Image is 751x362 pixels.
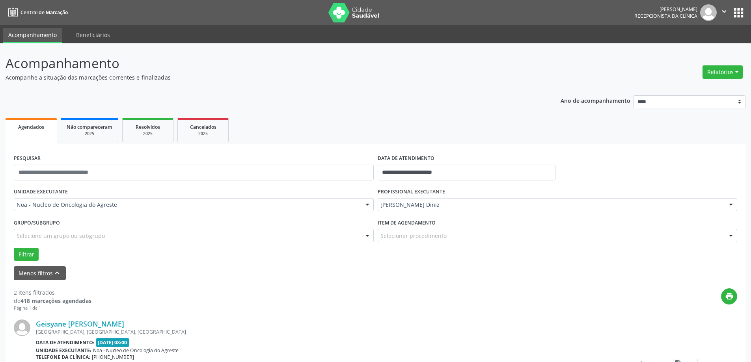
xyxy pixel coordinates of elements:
[700,4,717,21] img: img
[128,131,168,137] div: 2025
[96,338,129,347] span: [DATE] 08:00
[634,6,697,13] div: [PERSON_NAME]
[720,7,729,16] i: 
[190,124,216,130] span: Cancelados
[6,54,524,73] p: Acompanhamento
[136,124,160,130] span: Resolvidos
[67,124,112,130] span: Não compareceram
[378,217,436,229] label: Item de agendamento
[93,347,179,354] span: Noa - Nucleo de Oncologia do Agreste
[67,131,112,137] div: 2025
[14,266,66,280] button: Menos filtroskeyboard_arrow_up
[380,232,447,240] span: Selecionar procedimento
[36,339,95,346] b: Data de atendimento:
[36,347,91,354] b: Unidade executante:
[634,13,697,19] span: Recepcionista da clínica
[14,152,41,165] label: PESQUISAR
[378,152,434,165] label: DATA DE ATENDIMENTO
[14,217,60,229] label: Grupo/Subgrupo
[53,269,61,277] i: keyboard_arrow_up
[71,28,116,42] a: Beneficiários
[20,297,91,304] strong: 418 marcações agendadas
[17,201,358,209] span: Noa - Nucleo de Oncologia do Agreste
[3,28,62,43] a: Acompanhamento
[717,4,732,21] button: 
[380,201,721,209] span: [PERSON_NAME] Diniz
[20,9,68,16] span: Central de Marcação
[14,186,68,198] label: UNIDADE EXECUTANTE
[6,73,524,82] p: Acompanhe a situação das marcações correntes e finalizadas
[14,248,39,261] button: Filtrar
[732,6,745,20] button: apps
[17,232,105,240] span: Selecione um grupo ou subgrupo
[36,319,124,328] a: Geisyane [PERSON_NAME]
[721,288,737,304] button: print
[183,131,223,137] div: 2025
[14,305,91,312] div: Página 1 de 1
[36,329,619,335] div: [GEOGRAPHIC_DATA], [GEOGRAPHIC_DATA], [GEOGRAPHIC_DATA]
[14,297,91,305] div: de
[378,186,445,198] label: PROFISSIONAL EXECUTANTE
[18,124,44,130] span: Agendados
[14,319,30,336] img: img
[561,95,630,105] p: Ano de acompanhamento
[703,65,743,79] button: Relatórios
[6,6,68,19] a: Central de Marcação
[725,292,734,301] i: print
[92,354,134,360] span: [PHONE_NUMBER]
[14,288,91,297] div: 2 itens filtrados
[36,354,90,360] b: Telefone da clínica:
